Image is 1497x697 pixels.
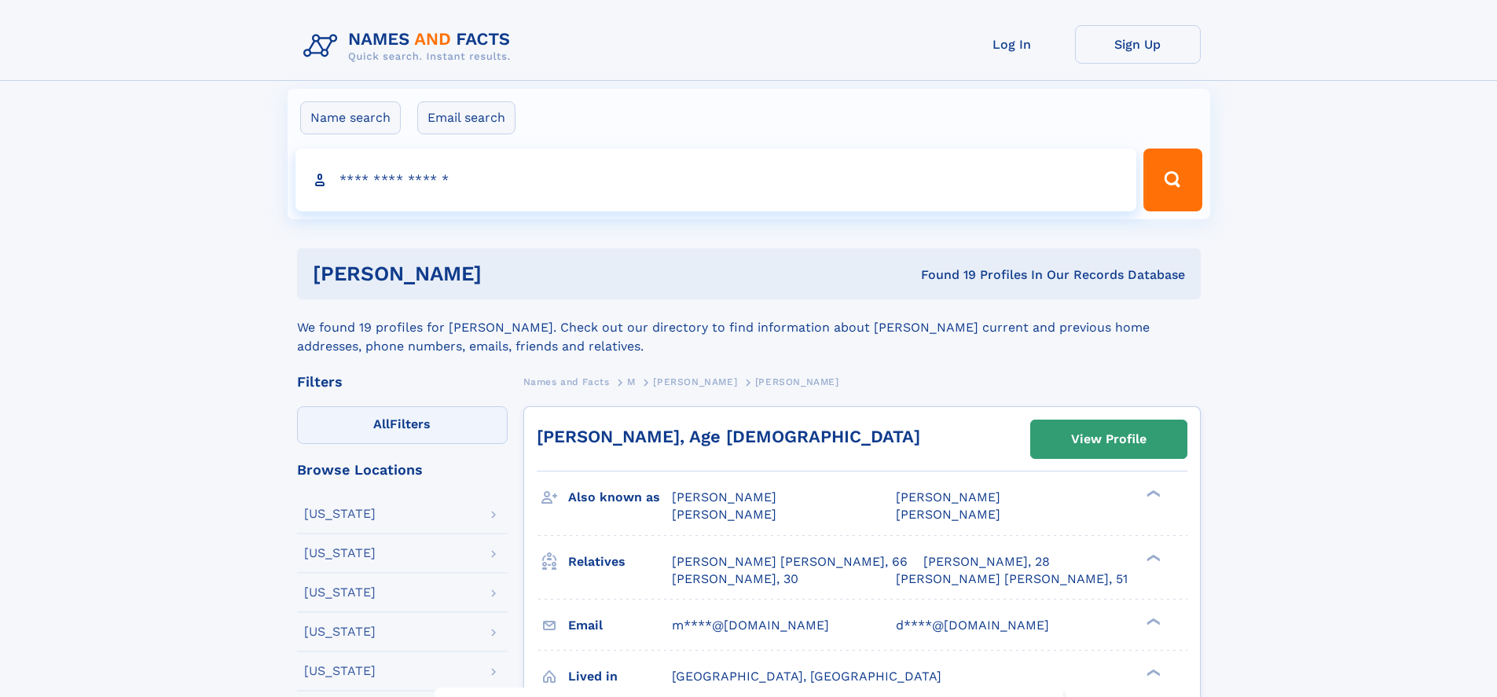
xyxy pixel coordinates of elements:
[896,507,1000,522] span: [PERSON_NAME]
[1143,667,1161,677] div: ❯
[1071,421,1147,457] div: View Profile
[297,25,523,68] img: Logo Names and Facts
[1143,552,1161,563] div: ❯
[672,490,776,504] span: [PERSON_NAME]
[1143,149,1202,211] button: Search Button
[523,372,610,391] a: Names and Facts
[672,507,776,522] span: [PERSON_NAME]
[1031,420,1187,458] a: View Profile
[1143,489,1161,499] div: ❯
[297,406,508,444] label: Filters
[896,490,1000,504] span: [PERSON_NAME]
[653,372,737,391] a: [PERSON_NAME]
[923,553,1050,570] a: [PERSON_NAME], 28
[537,427,920,446] a: [PERSON_NAME], Age [DEMOGRAPHIC_DATA]
[672,669,941,684] span: [GEOGRAPHIC_DATA], [GEOGRAPHIC_DATA]
[304,586,376,599] div: [US_STATE]
[755,376,839,387] span: [PERSON_NAME]
[304,547,376,559] div: [US_STATE]
[568,612,672,639] h3: Email
[304,508,376,520] div: [US_STATE]
[627,372,636,391] a: M
[1075,25,1201,64] a: Sign Up
[417,101,516,134] label: Email search
[304,625,376,638] div: [US_STATE]
[304,665,376,677] div: [US_STATE]
[373,416,390,431] span: All
[300,101,401,134] label: Name search
[297,375,508,389] div: Filters
[297,299,1201,356] div: We found 19 profiles for [PERSON_NAME]. Check out our directory to find information about [PERSON...
[672,553,908,570] a: [PERSON_NAME] [PERSON_NAME], 66
[896,570,1128,588] a: [PERSON_NAME] [PERSON_NAME], 51
[297,463,508,477] div: Browse Locations
[568,548,672,575] h3: Relatives
[672,570,798,588] a: [PERSON_NAME], 30
[568,663,672,690] h3: Lived in
[653,376,737,387] span: [PERSON_NAME]
[701,266,1185,284] div: Found 19 Profiles In Our Records Database
[568,484,672,511] h3: Also known as
[627,376,636,387] span: M
[1143,616,1161,626] div: ❯
[295,149,1137,211] input: search input
[949,25,1075,64] a: Log In
[313,264,702,284] h1: [PERSON_NAME]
